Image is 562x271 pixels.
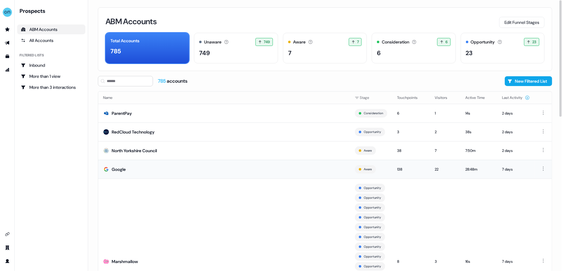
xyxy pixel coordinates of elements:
[199,48,210,58] div: 749
[364,234,381,240] button: Opportunity
[110,38,140,44] div: Total Accounts
[112,258,138,265] div: Marshmallow
[377,48,381,58] div: 6
[435,148,456,154] div: 7
[17,24,85,34] a: ABM Accounts
[2,243,12,253] a: Go to team
[364,205,381,210] button: Opportunity
[98,92,350,104] th: Name
[2,229,12,239] a: Go to integrations
[397,110,425,116] div: 6
[397,92,425,103] button: Touchpoints
[2,24,12,34] a: Go to prospects
[364,264,381,269] button: Opportunity
[158,78,167,84] span: 785
[112,110,132,116] div: ParentPay
[112,166,126,172] div: Google
[355,95,387,101] div: Stage
[21,62,82,68] div: Inbound
[445,39,448,45] span: 6
[502,129,530,135] div: 2 days
[364,129,381,135] button: Opportunity
[397,166,425,172] div: 138
[21,73,82,79] div: More than 1 view
[364,111,383,116] button: Consideration
[21,84,82,90] div: More than 3 interactions
[357,39,359,45] span: 7
[435,258,456,265] div: 3
[502,110,530,116] div: 2 days
[364,167,372,172] button: Aware
[21,26,82,32] div: ABM Accounts
[465,166,492,172] div: 28:48m
[435,110,456,116] div: 1
[364,244,381,250] button: Opportunity
[502,258,530,265] div: 7 days
[465,148,492,154] div: 7:50m
[502,92,530,103] button: Last Activity
[435,166,456,172] div: 22
[397,148,425,154] div: 38
[364,195,381,201] button: Opportunity
[532,39,537,45] span: 23
[17,60,85,70] a: Go to Inbound
[502,148,530,154] div: 2 days
[17,36,85,45] a: All accounts
[465,92,492,103] button: Active Time
[112,129,154,135] div: RedCloud Technology
[397,258,425,265] div: 8
[17,82,85,92] a: Go to More than 3 interactions
[364,185,381,191] button: Opportunity
[2,38,12,48] a: Go to outbound experience
[293,39,306,45] div: Aware
[465,129,492,135] div: 38s
[2,256,12,266] a: Go to profile
[364,224,381,230] button: Opportunity
[435,92,455,103] button: Visitors
[465,258,492,265] div: 16s
[288,48,292,58] div: 7
[465,110,492,116] div: 14s
[2,65,12,75] a: Go to attribution
[382,39,409,45] div: Consideration
[364,148,372,153] button: Aware
[2,51,12,61] a: Go to templates
[264,39,270,45] span: 749
[505,76,552,86] button: New Filtered List
[364,215,381,220] button: Opportunity
[435,129,456,135] div: 2
[20,53,44,58] div: Filtered lists
[466,48,473,58] div: 23
[110,47,121,56] div: 785
[158,78,188,85] div: accounts
[20,7,85,15] div: Prospects
[502,166,530,172] div: 7 days
[106,17,157,25] h3: ABM Accounts
[17,71,85,81] a: Go to More than 1 view
[397,129,425,135] div: 3
[204,39,221,45] div: Unaware
[112,148,157,154] div: North Yorkshire Council
[21,37,82,43] div: All Accounts
[471,39,495,45] div: Opportunity
[364,254,381,259] button: Opportunity
[499,17,545,28] button: Edit Funnel Stages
